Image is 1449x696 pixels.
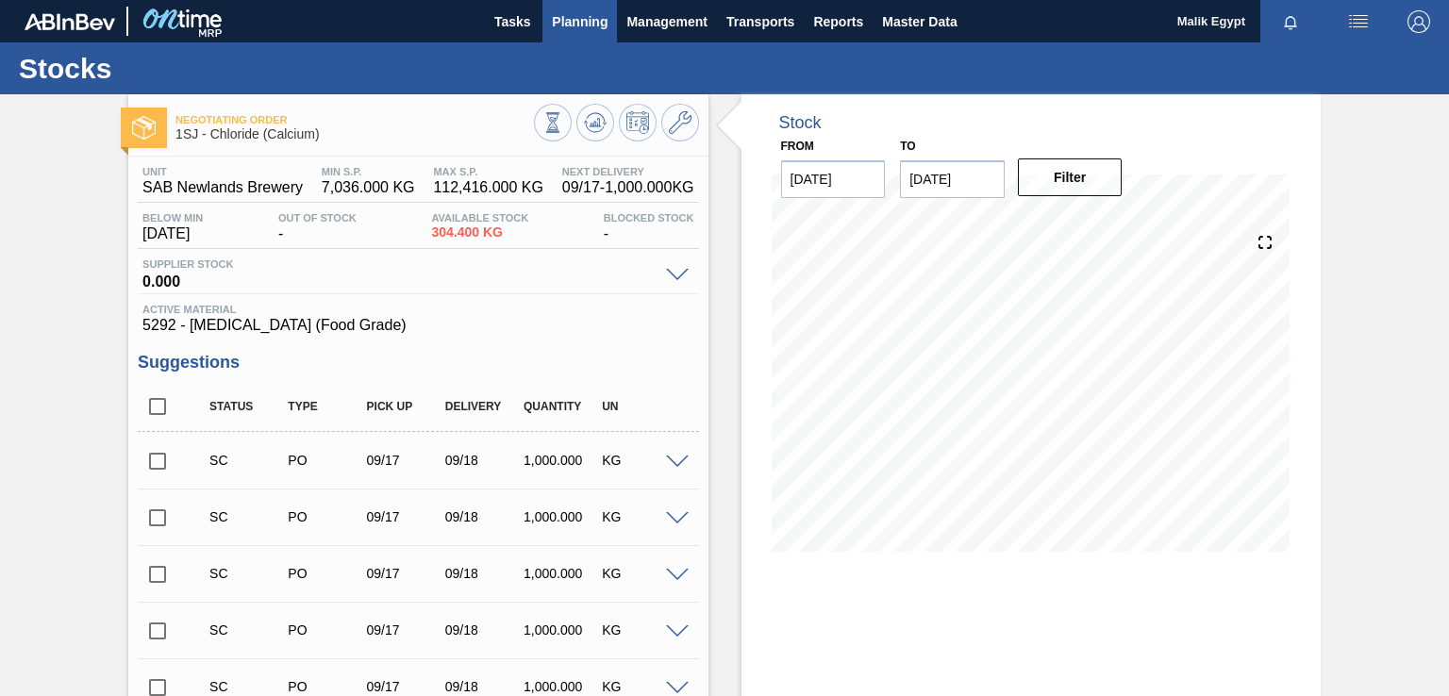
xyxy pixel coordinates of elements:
span: Available Stock [431,212,528,224]
span: MIN S.P. [322,166,415,177]
div: 09/17/2025 [362,566,448,581]
div: Status [205,400,291,413]
span: 09/17 - 1,000.000 KG [562,179,694,196]
span: MAX S.P. [433,166,543,177]
div: 09/18/2025 [441,622,526,638]
span: 304.400 KG [431,225,528,240]
span: 7,036.000 KG [322,179,415,196]
input: mm/dd/yyyy [781,160,886,198]
div: 1,000.000 [519,453,605,468]
div: Stock [779,113,822,133]
span: Unit [142,166,303,177]
div: Purchase order [283,453,369,468]
div: Suggestion Created [205,453,291,468]
button: Notifications [1260,8,1321,35]
div: - [599,212,699,242]
div: Suggestion Created [205,679,291,694]
div: KG [597,566,683,581]
div: 09/17/2025 [362,509,448,524]
div: 1,000.000 [519,566,605,581]
div: KG [597,679,683,694]
div: KG [597,509,683,524]
div: 1,000.000 [519,509,605,524]
div: Type [283,400,369,413]
div: 09/18/2025 [441,679,526,694]
span: Out Of Stock [278,212,357,224]
h3: Suggestions [138,353,698,373]
span: [DATE] [142,225,203,242]
span: Blocked Stock [604,212,694,224]
span: Reports [813,10,863,33]
span: 5292 - [MEDICAL_DATA] (Food Grade) [142,317,693,334]
span: Supplier Stock [142,258,656,270]
div: Suggestion Created [205,566,291,581]
button: Go to Master Data / General [661,104,699,141]
span: SAB Newlands Brewery [142,179,303,196]
span: Next Delivery [562,166,694,177]
span: 112,416.000 KG [433,179,543,196]
div: Pick up [362,400,448,413]
div: KG [597,453,683,468]
div: 09/17/2025 [362,622,448,638]
div: Suggestion Created [205,509,291,524]
span: Below Min [142,212,203,224]
button: Schedule Inventory [619,104,657,141]
img: Logout [1407,10,1430,33]
span: Negotiating Order [175,114,533,125]
label: From [781,140,814,153]
div: Delivery [441,400,526,413]
span: 1SJ - Chloride (Calcium) [175,127,533,141]
span: Transports [726,10,794,33]
h1: Stocks [19,58,354,79]
div: 1,000.000 [519,679,605,694]
div: - [274,212,361,242]
button: Update Chart [576,104,614,141]
div: Purchase order [283,622,369,638]
div: UN [597,400,683,413]
div: 09/17/2025 [362,679,448,694]
div: 1,000.000 [519,622,605,638]
span: Planning [552,10,608,33]
div: 09/18/2025 [441,453,526,468]
span: Management [626,10,708,33]
div: Purchase order [283,566,369,581]
div: 09/18/2025 [441,566,526,581]
input: mm/dd/yyyy [900,160,1005,198]
div: Purchase order [283,679,369,694]
img: Ícone [132,116,156,140]
img: userActions [1347,10,1370,33]
span: Master Data [882,10,957,33]
button: Filter [1018,158,1123,196]
span: Active Material [142,304,693,315]
div: KG [597,622,683,638]
div: Suggestion Created [205,622,291,638]
div: 09/18/2025 [441,509,526,524]
span: 0.000 [142,270,656,289]
img: TNhmsLtSVTkK8tSr43FrP2fwEKptu5GPRR3wAAAABJRU5ErkJggg== [25,13,115,30]
label: to [900,140,915,153]
div: Quantity [519,400,605,413]
span: Tasks [491,10,533,33]
div: Purchase order [283,509,369,524]
button: Stocks Overview [534,104,572,141]
div: 09/17/2025 [362,453,448,468]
